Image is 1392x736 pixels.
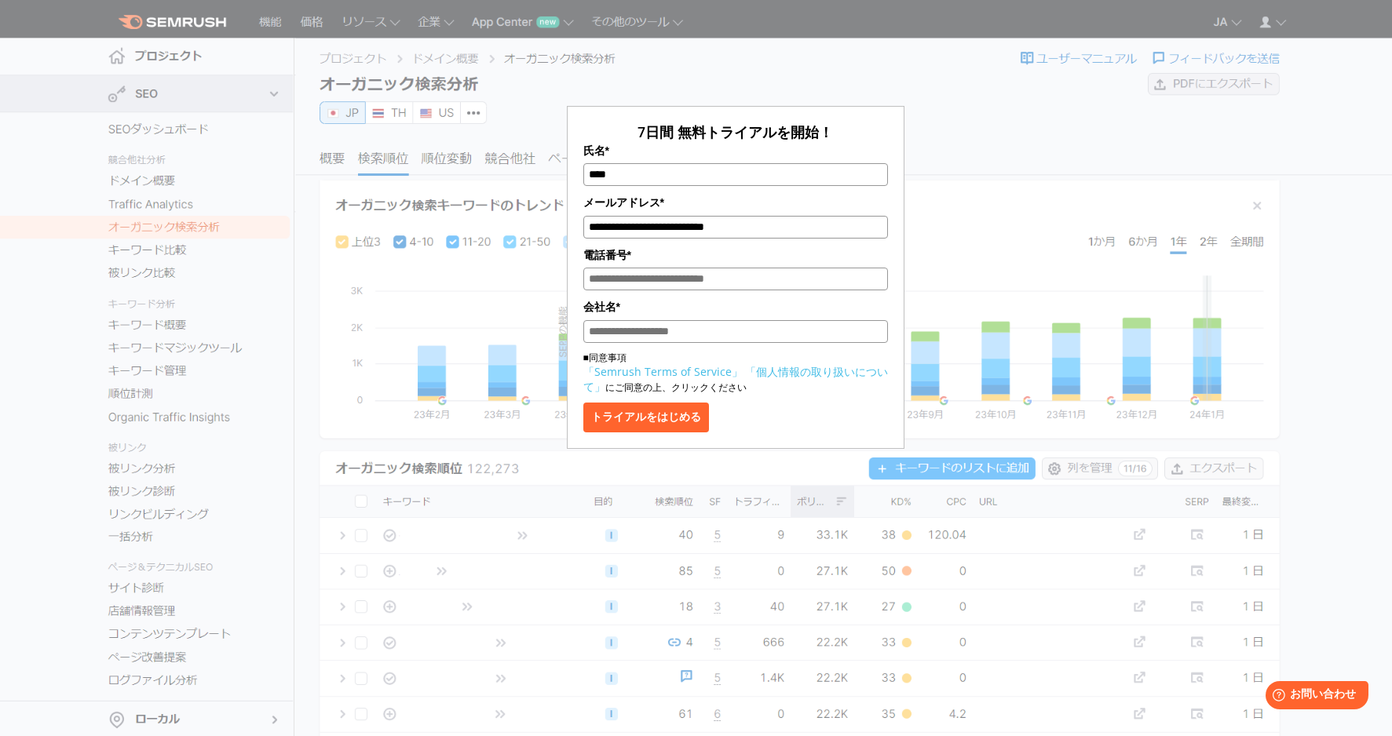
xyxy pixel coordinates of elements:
a: 「Semrush Terms of Service」 [583,364,743,379]
p: ■同意事項 にご同意の上、クリックください [583,351,888,395]
button: トライアルをはじめる [583,403,709,432]
a: 「個人情報の取り扱いについて」 [583,364,888,394]
span: 7日間 無料トライアルを開始！ [638,122,833,141]
iframe: Help widget launcher [1252,675,1375,719]
label: メールアドレス* [583,194,888,211]
label: 電話番号* [583,246,888,264]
